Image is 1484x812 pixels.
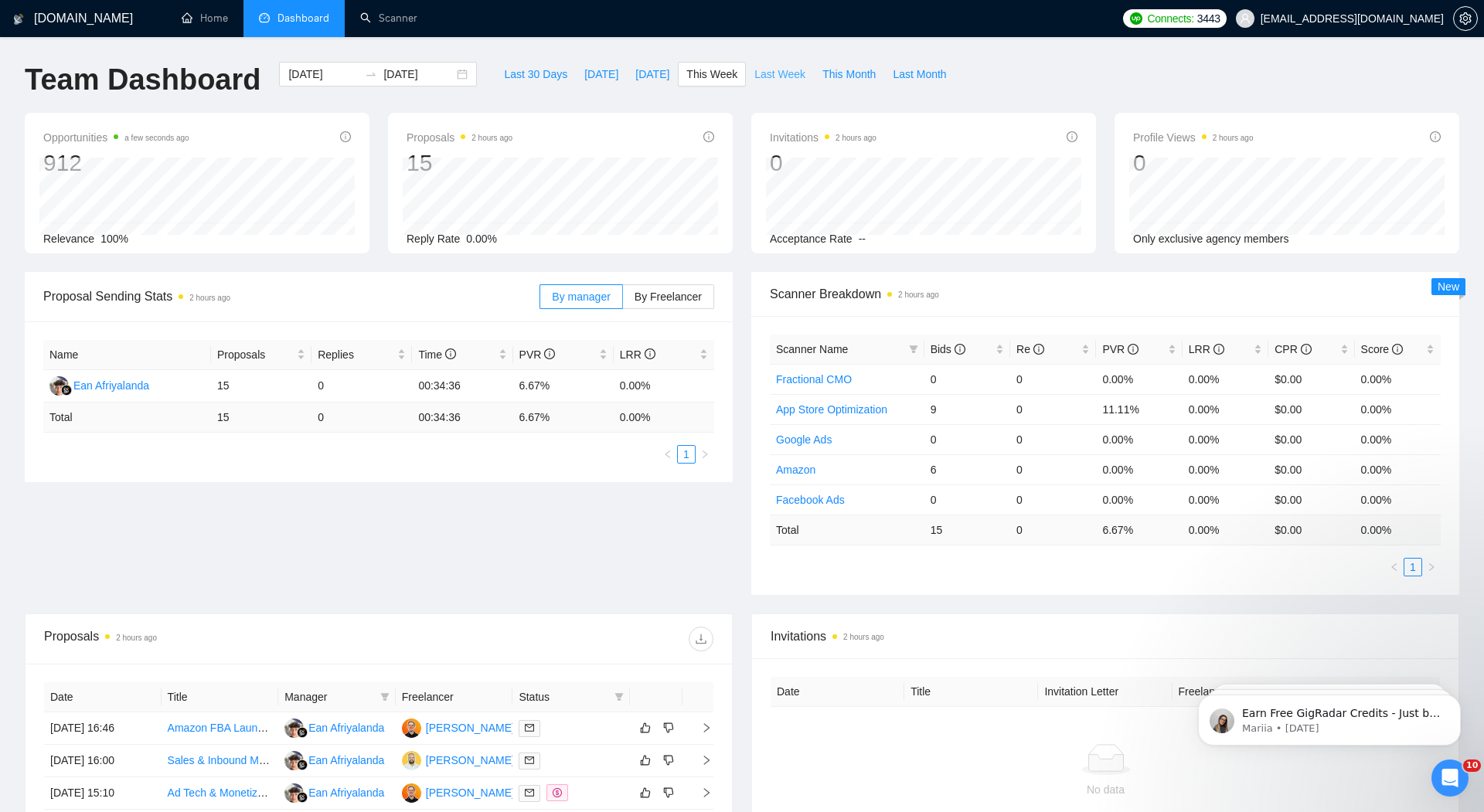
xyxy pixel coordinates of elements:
[689,755,712,766] span: right
[696,445,714,464] li: Next Page
[659,719,678,737] button: dislike
[636,783,655,802] button: like
[552,290,610,303] span: By manager
[1268,484,1354,515] td: $0.00
[1438,280,1459,293] span: New
[1067,131,1077,142] span: info-circle
[44,682,162,712] th: Date
[1268,424,1354,454] td: $0.00
[1385,558,1404,576] li: Previous Page
[893,66,946,83] span: Last Month
[924,364,1010,394] td: 0
[1392,344,1403,355] span: info-circle
[426,719,515,736] div: [PERSON_NAME]
[1183,364,1268,394] td: 0.00%
[776,403,887,416] a: App Store Optimization
[1301,344,1312,355] span: info-circle
[822,66,876,83] span: This Month
[297,759,308,770] img: gigradar-bm.png
[412,403,512,433] td: 00:34:36
[640,787,651,799] span: like
[318,346,394,363] span: Replies
[504,66,567,83] span: Last 30 Days
[284,751,304,770] img: EA
[1430,131,1441,142] span: info-circle
[859,233,866,245] span: --
[663,722,674,734] span: dislike
[1454,12,1477,25] span: setting
[426,784,515,801] div: [PERSON_NAME]
[906,338,921,361] span: filter
[162,777,279,810] td: Ad Tech & Monetization Specialist (Publisher-Side, Google Ad Manager + Header Bidding)
[25,62,260,98] h1: Team Dashboard
[49,376,69,396] img: EA
[1268,364,1354,394] td: $0.00
[635,290,702,303] span: By Freelancer
[43,233,94,245] span: Relevance
[620,348,655,361] span: LRR
[640,722,651,734] span: like
[211,403,311,433] td: 15
[843,633,884,641] time: 2 hours ago
[43,287,539,306] span: Proposal Sending Stats
[1010,364,1096,394] td: 0
[904,677,1038,707] th: Title
[1096,454,1182,484] td: 0.00%
[1010,394,1096,424] td: 0
[1404,558,1422,576] li: 1
[13,7,24,32] img: logo
[288,66,359,83] input: Start date
[1453,12,1478,25] a: setting
[924,484,1010,515] td: 0
[445,348,456,359] span: info-circle
[402,753,515,766] a: D[PERSON_NAME]
[584,66,618,83] span: [DATE]
[1404,559,1421,576] a: 1
[1130,12,1142,25] img: upwork-logo.png
[162,712,279,745] td: Amazon FBA Launch Expert – Full Product Launch ($10K/month Goal)
[513,403,614,433] td: 6.67 %
[1096,484,1182,515] td: 0.00%
[284,783,304,803] img: EA
[1096,424,1182,454] td: 0.00%
[771,627,1440,646] span: Invitations
[402,721,515,733] a: AU[PERSON_NAME]
[1010,424,1096,454] td: 0
[836,134,876,142] time: 2 hours ago
[776,464,815,476] a: Amazon
[770,128,876,147] span: Invitations
[771,677,904,707] th: Date
[1361,343,1403,355] span: Score
[1240,13,1251,24] span: user
[776,343,848,355] span: Scanner Name
[1010,454,1096,484] td: 0
[898,290,939,299] time: 2 hours ago
[211,340,311,370] th: Proposals
[1422,558,1441,576] button: right
[1355,424,1441,454] td: 0.00%
[770,233,853,245] span: Acceptance Rate
[73,377,149,394] div: Ean Afriyalanda
[1355,515,1441,545] td: 0.00 %
[519,688,608,705] span: Status
[525,788,534,797] span: mail
[1183,424,1268,454] td: 0.00%
[663,450,672,459] span: left
[377,685,393,708] span: filter
[746,62,814,87] button: Last Week
[1183,484,1268,515] td: 0.00%
[689,627,713,651] button: download
[396,682,513,712] th: Freelancer
[162,682,279,712] th: Title
[402,783,421,803] img: AU
[277,12,329,25] span: Dashboard
[700,450,710,459] span: right
[380,692,390,702] span: filter
[360,12,417,25] a: searchScanner
[43,148,189,178] div: 912
[770,284,1441,304] span: Scanner Breakdown
[1033,344,1044,355] span: info-circle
